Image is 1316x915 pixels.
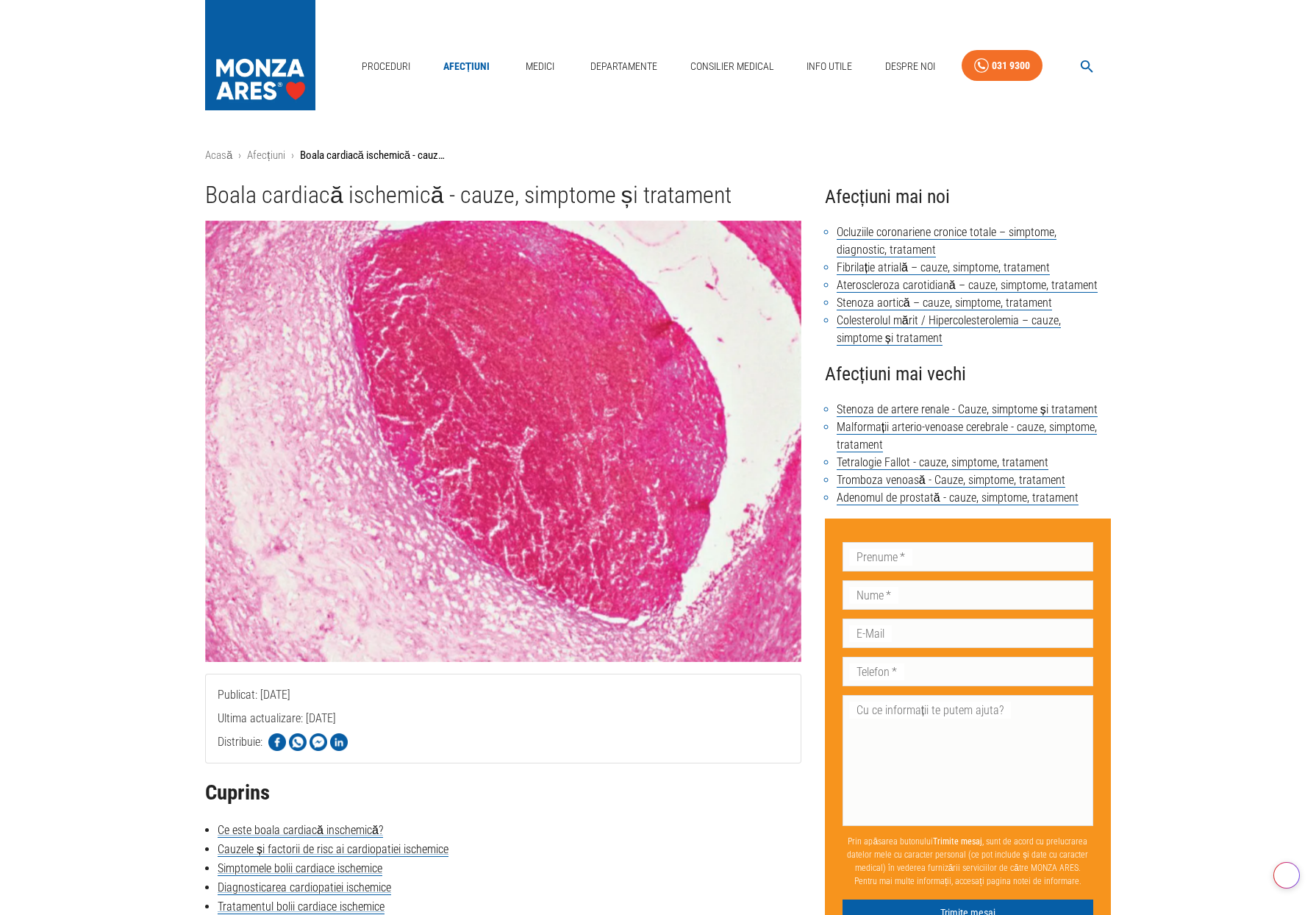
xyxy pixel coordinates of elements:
img: Share on Facebook [268,733,286,751]
a: Malformații arterio-venoase cerebrale - cauze, simptome, tratament [837,420,1097,452]
div: 031 9300 [992,57,1030,75]
a: Info Utile [801,51,858,82]
img: Share on Facebook Messenger [310,733,327,751]
a: Ce este boala cardiacă inschemică? [218,823,383,838]
a: Adenomul de prostată - cauze, simptome, tratament [837,491,1079,505]
a: Tratamentul bolii cardiace ischemice [218,900,385,914]
img: Share on LinkedIn [330,733,348,751]
a: Tetralogie Fallot - cauze, simptome, tratament [837,455,1048,470]
p: Prin apăsarea butonului , sunt de acord cu prelucrarea datelor mele cu caracter personal (ce pot ... [843,829,1093,894]
a: 031 9300 [962,50,1043,82]
nav: breadcrumb [205,147,1111,164]
h1: Boala cardiacă ischemică - cauze, simptome și tratament [205,182,801,209]
span: Ultima actualizare: [DATE] [218,711,336,784]
a: Ocluziile coronariene cronice totale – simptome, diagnostic, tratament [837,225,1056,257]
li: › [291,147,294,164]
a: Acasă [205,149,232,162]
a: Departamente [584,51,663,82]
a: Colesterolul mărit / Hipercolesterolemia – cauze, simptome și tratament [837,313,1061,346]
a: Fibrilație atrială – cauze, simptome, tratament [837,260,1050,275]
a: Diagnosticarea cardiopatiei ischemice [218,880,391,895]
h2: Cuprins [205,781,801,805]
a: Proceduri [356,51,416,82]
a: Tromboza venoasă - Cauze, simptome, tratament [837,473,1065,488]
a: Stenoza de artere renale - Cauze, simptome și tratament [837,402,1098,417]
p: Boala cardiacă ischemică - cauze, simptome și tratament [300,147,447,164]
a: Simptomele bolii cardiace ischemice [218,861,382,876]
h4: Afecțiuni mai noi [825,182,1111,212]
p: Distribuie: [218,733,262,751]
a: Cauzele și factorii de risc ai cardiopatiei ischemice [218,842,448,857]
a: Ateroscleroza carotidiană – cauze, simptome, tratament [837,278,1098,293]
a: Afecțiuni [437,51,496,82]
a: Medici [517,51,564,82]
h4: Afecțiuni mai vechi [825,359,1111,389]
a: Stenoza aortică – cauze, simptome, tratament [837,296,1052,310]
img: Boala cardiacă ischemică - cauze, simptome și tratament [205,221,801,662]
img: Share on WhatsApp [289,733,307,751]
a: Despre Noi [879,51,941,82]
a: Afecțiuni [247,149,285,162]
li: › [238,147,241,164]
a: Consilier Medical [684,51,780,82]
b: Trimite mesaj [933,836,982,847]
span: Publicat: [DATE] [218,688,290,761]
